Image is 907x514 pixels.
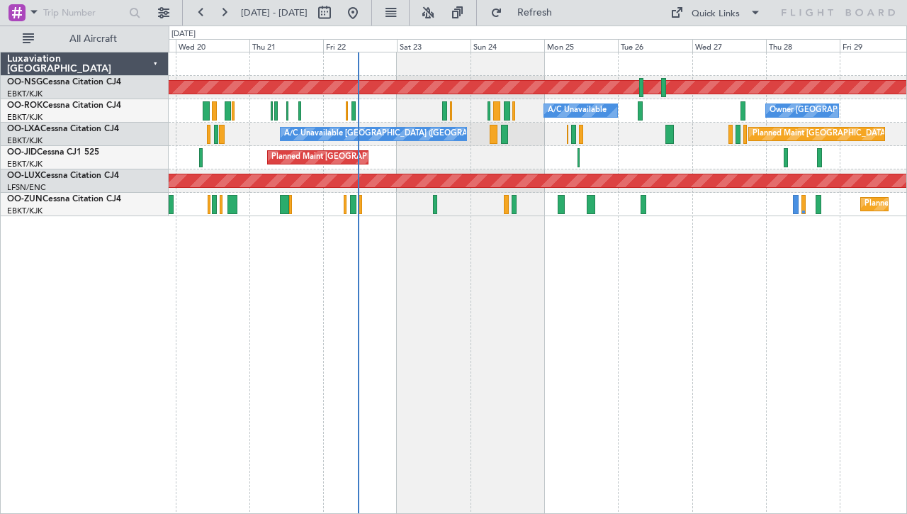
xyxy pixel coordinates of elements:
div: Wed 20 [176,39,249,52]
span: OO-ZUN [7,195,43,203]
div: Tue 26 [618,39,692,52]
div: Mon 25 [544,39,618,52]
a: OO-ZUNCessna Citation CJ4 [7,195,121,203]
button: All Aircraft [16,28,154,50]
a: EBKT/KJK [7,112,43,123]
a: OO-JIDCessna CJ1 525 [7,148,99,157]
div: Quick Links [692,7,740,21]
span: All Aircraft [37,34,150,44]
a: OO-NSGCessna Citation CJ4 [7,78,121,86]
button: Quick Links [663,1,768,24]
button: Refresh [484,1,569,24]
a: OO-LUXCessna Citation CJ4 [7,172,119,180]
span: OO-LUX [7,172,40,180]
a: EBKT/KJK [7,159,43,169]
a: EBKT/KJK [7,135,43,146]
span: [DATE] - [DATE] [241,6,308,19]
a: LFSN/ENC [7,182,46,193]
span: OO-NSG [7,78,43,86]
span: OO-JID [7,148,37,157]
div: A/C Unavailable [GEOGRAPHIC_DATA] ([GEOGRAPHIC_DATA] National) [284,123,548,145]
div: Planned Maint [GEOGRAPHIC_DATA] ([GEOGRAPHIC_DATA]) [271,147,495,168]
input: Trip Number [43,2,125,23]
a: EBKT/KJK [7,206,43,216]
div: Sat 23 [397,39,471,52]
div: Wed 27 [692,39,766,52]
div: A/C Unavailable [548,100,607,121]
div: Thu 21 [249,39,323,52]
a: EBKT/KJK [7,89,43,99]
span: OO-ROK [7,101,43,110]
a: OO-ROKCessna Citation CJ4 [7,101,121,110]
div: [DATE] [171,28,196,40]
span: OO-LXA [7,125,40,133]
span: Refresh [505,8,565,18]
a: OO-LXACessna Citation CJ4 [7,125,119,133]
div: Sun 24 [471,39,544,52]
div: Fri 22 [323,39,397,52]
div: Thu 28 [766,39,840,52]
